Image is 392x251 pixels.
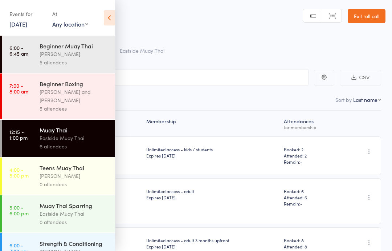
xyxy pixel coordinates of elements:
[9,129,28,140] time: 12:15 - 1:00 pm
[146,237,278,250] div: Unlimited access - adult 3 months upfront
[284,125,337,130] div: for membership
[40,42,109,50] div: Beginner Muay Thai
[2,158,115,195] a: 4:00 -5:00 pmTeens Muay Thai[PERSON_NAME]0 attendees
[9,45,28,56] time: 6:00 - 6:45 am
[146,194,278,200] div: Expires [DATE]
[11,69,309,86] input: Search by name
[146,146,278,159] div: Unlimited access - kids / students
[348,9,385,23] a: Exit roll call
[146,188,278,200] div: Unlimited access - adult
[9,204,29,216] time: 5:00 - 6:00 pm
[284,243,337,250] span: Attended: 8
[2,120,115,157] a: 12:15 -1:00 pmMuay ThaiEastside Muay Thai6 attendees
[353,96,377,103] div: Last name
[284,159,337,165] span: Remain:
[52,20,88,28] div: Any location
[2,73,115,119] a: 7:00 -8:00 amBeginner Boxing[PERSON_NAME] and [PERSON_NAME]5 attendees
[340,70,381,85] button: CSV
[284,188,337,194] span: Booked: 6
[40,164,109,172] div: Teens Muay Thai
[40,202,109,210] div: Muay Thai Sparring
[40,134,109,142] div: Eastside Muay Thai
[40,80,109,88] div: Beginner Boxing
[40,88,109,104] div: [PERSON_NAME] and [PERSON_NAME]
[284,194,337,200] span: Attended: 6
[40,218,109,226] div: 0 attendees
[281,114,340,133] div: Atten­dances
[284,200,337,207] span: Remain:
[2,36,115,73] a: 6:00 -6:45 amBeginner Muay Thai[PERSON_NAME]5 attendees
[335,96,352,103] label: Sort by
[146,152,278,159] div: Expires [DATE]
[120,47,164,54] span: Eastside Muay Thai
[9,20,27,28] a: [DATE]
[9,83,28,94] time: 7:00 - 8:00 am
[284,152,337,159] span: Attended: 2
[143,114,281,133] div: Membership
[146,243,278,250] div: Expires [DATE]
[40,104,109,113] div: 5 attendees
[300,200,302,207] span: -
[9,167,29,178] time: 4:00 - 5:00 pm
[284,146,337,152] span: Booked: 2
[40,172,109,180] div: [PERSON_NAME]
[40,142,109,151] div: 6 attendees
[40,239,109,247] div: Strength & Conditioning
[40,50,109,58] div: [PERSON_NAME]
[40,58,109,67] div: 5 attendees
[9,8,45,20] div: Events for
[40,210,109,218] div: Eastside Muay Thai
[40,180,109,188] div: 0 attendees
[52,8,88,20] div: At
[284,237,337,243] span: Booked: 8
[2,195,115,232] a: 5:00 -6:00 pmMuay Thai SparringEastside Muay Thai0 attendees
[40,126,109,134] div: Muay Thai
[300,159,302,165] span: -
